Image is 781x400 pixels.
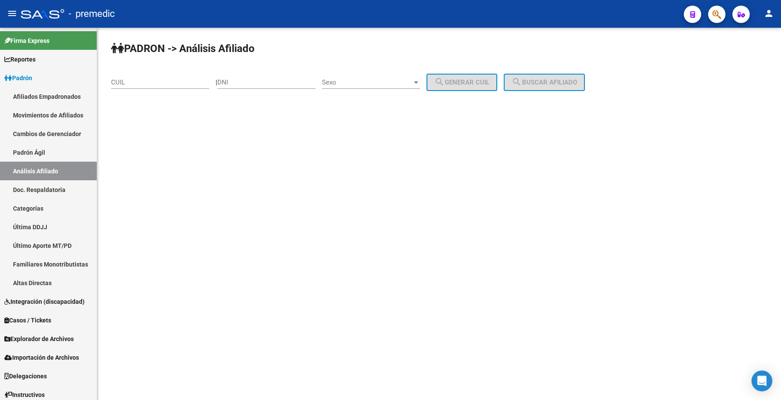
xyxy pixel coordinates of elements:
div: Open Intercom Messenger [751,371,772,391]
mat-icon: search [512,77,522,87]
span: - premedic [69,4,115,23]
span: Delegaciones [4,371,47,381]
span: Firma Express [4,36,49,46]
mat-icon: menu [7,8,17,19]
button: Buscar afiliado [504,74,585,91]
span: Sexo [322,78,412,86]
button: Generar CUIL [427,74,497,91]
mat-icon: search [434,77,445,87]
span: Importación de Archivos [4,353,79,362]
div: | [216,78,504,86]
span: Explorador de Archivos [4,334,74,344]
span: Integración (discapacidad) [4,297,85,306]
mat-icon: person [764,8,774,19]
span: Reportes [4,55,36,64]
span: Casos / Tickets [4,315,51,325]
span: Padrón [4,73,32,83]
span: Instructivos [4,390,45,400]
span: Buscar afiliado [512,78,577,86]
span: Generar CUIL [434,78,489,86]
strong: PADRON -> Análisis Afiliado [111,42,255,55]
